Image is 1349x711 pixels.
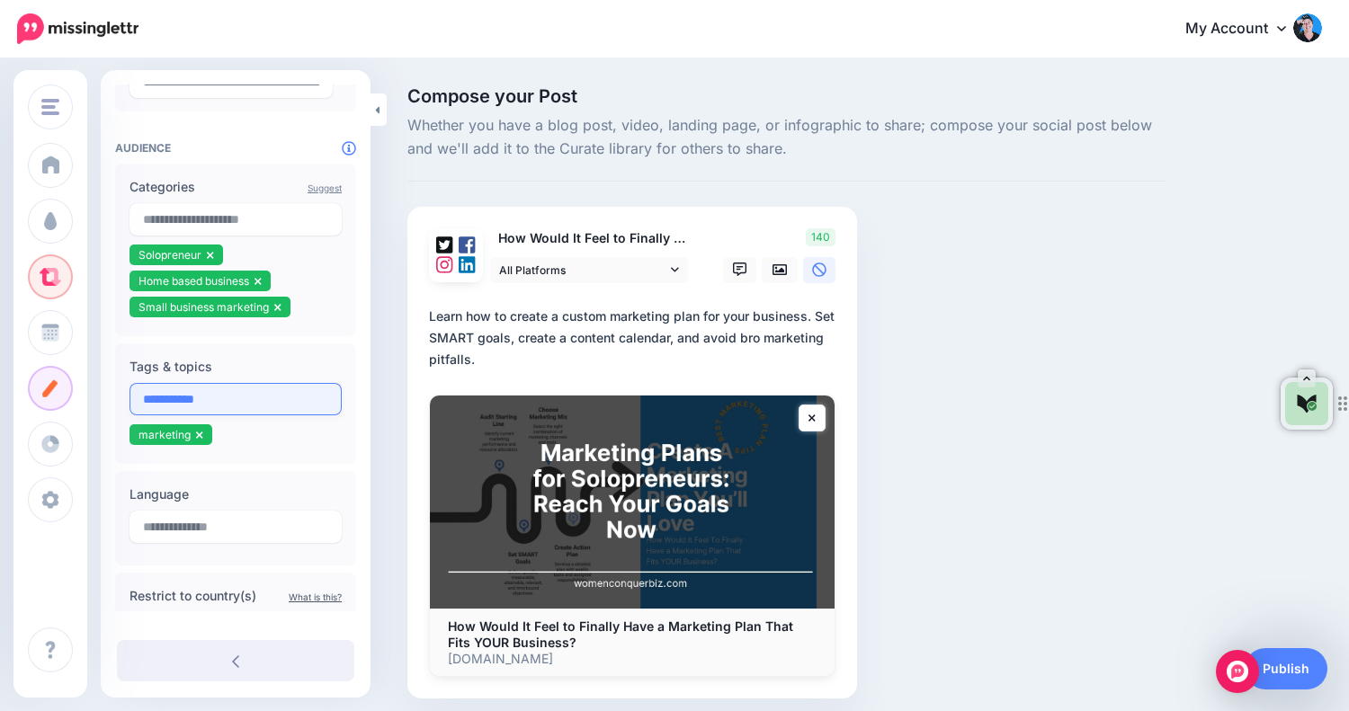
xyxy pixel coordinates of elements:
a: Suggest [308,182,342,193]
span: Compose your Post [407,87,1166,105]
span: Solopreneur [138,248,201,262]
span: 140 [806,228,835,246]
p: How Would It Feel to Finally Have a Marketing Plan That Fits YOUR Business? [490,228,690,249]
img: menu.png [41,99,59,115]
span: Small business marketing [138,300,269,314]
label: Language [130,484,342,505]
span: All Platforms [499,261,666,280]
a: All Platforms [490,257,688,283]
label: Tags & topics [130,356,342,378]
a: Publish [1245,648,1327,689]
span: Whether you have a blog post, video, landing page, or infographic to share; compose your social p... [407,114,1166,161]
div: Learn how to create a custom marketing plan for your business. Set SMART goals, create a content ... [429,306,843,370]
label: Categories [130,176,342,198]
p: [DOMAIN_NAME] [448,651,817,667]
label: Restrict to country(s) [130,585,342,607]
a: My Account [1167,7,1322,51]
a: What is this? [289,591,342,602]
img: Missinglettr [17,13,138,44]
div: Open Intercom Messenger [1216,650,1259,693]
img: How Would It Feel to Finally Have a Marketing Plan That Fits YOUR Business? [430,395,835,608]
h4: Audience [115,141,356,155]
span: marketing [138,428,191,441]
b: How Would It Feel to Finally Have a Marketing Plan That Fits YOUR Business? [448,618,793,650]
span: Home based business [138,274,249,288]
